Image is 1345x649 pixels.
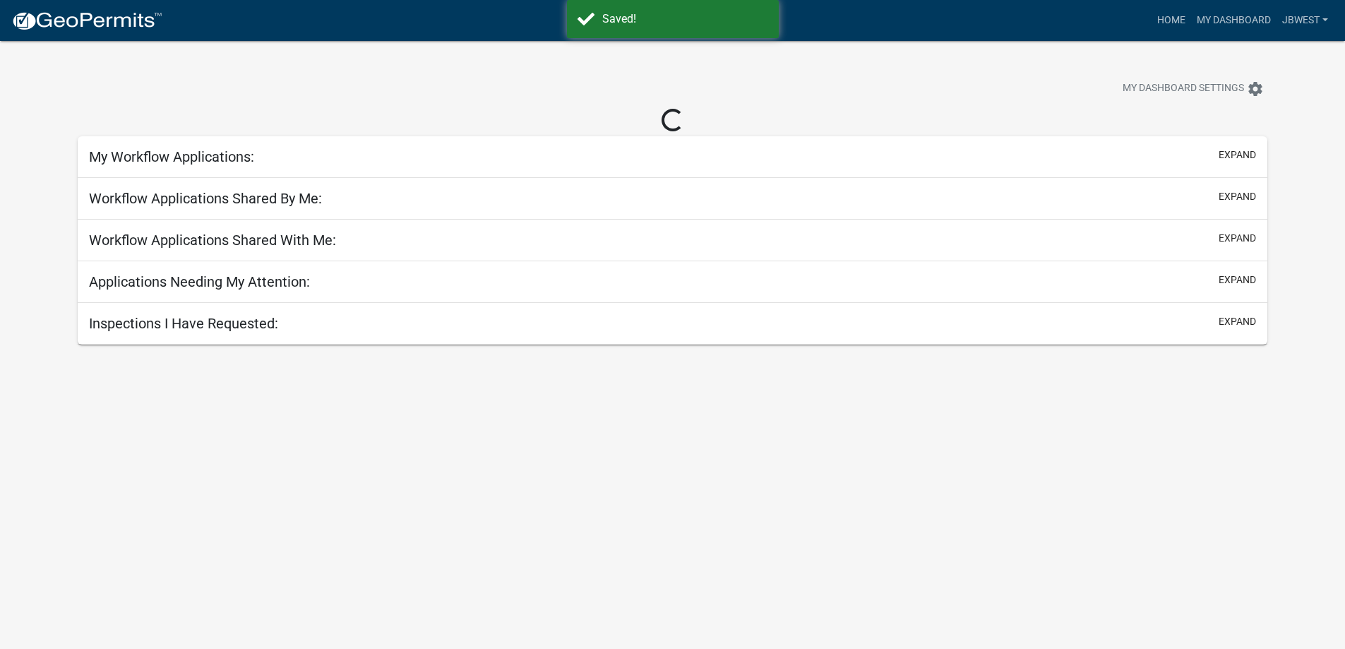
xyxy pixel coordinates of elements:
[89,190,322,207] h5: Workflow Applications Shared By Me:
[1277,7,1334,34] a: jbwest
[1219,148,1256,162] button: expand
[1219,231,1256,246] button: expand
[89,315,278,332] h5: Inspections I Have Requested:
[89,232,336,249] h5: Workflow Applications Shared With Me:
[1123,81,1244,97] span: My Dashboard Settings
[1247,81,1264,97] i: settings
[1191,7,1277,34] a: My Dashboard
[1219,273,1256,287] button: expand
[1219,189,1256,204] button: expand
[1219,314,1256,329] button: expand
[602,11,768,28] div: Saved!
[89,148,254,165] h5: My Workflow Applications:
[1111,75,1275,102] button: My Dashboard Settingssettings
[89,273,310,290] h5: Applications Needing My Attention:
[1152,7,1191,34] a: Home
